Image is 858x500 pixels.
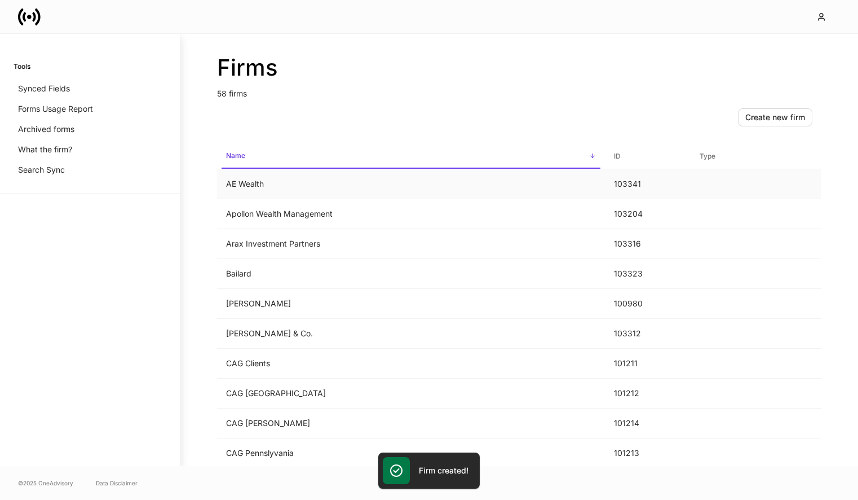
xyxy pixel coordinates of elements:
[96,479,138,488] a: Data Disclaimer
[226,150,245,161] h6: Name
[605,259,691,289] td: 103323
[609,145,686,168] span: ID
[695,145,817,168] span: Type
[605,169,691,199] td: 103341
[217,379,605,409] td: CAG [GEOGRAPHIC_DATA]
[217,409,605,438] td: CAG [PERSON_NAME]
[217,199,605,229] td: Apollon Wealth Management
[18,144,72,155] p: What the firm?
[18,83,70,94] p: Synced Fields
[18,103,93,115] p: Forms Usage Report
[745,112,805,123] div: Create new firm
[217,229,605,259] td: Arax Investment Partners
[605,229,691,259] td: 103316
[605,319,691,349] td: 103312
[614,151,621,161] h6: ID
[217,319,605,349] td: [PERSON_NAME] & Co.
[18,479,73,488] span: © 2025 OneAdvisory
[217,54,821,81] h2: Firms
[14,139,166,160] a: What the firm?
[217,81,821,99] p: 58 firms
[217,349,605,379] td: CAG Clients
[605,409,691,438] td: 101214
[217,169,605,199] td: AE Wealth
[605,289,691,319] td: 100980
[18,124,74,135] p: Archived forms
[222,144,600,169] span: Name
[14,119,166,139] a: Archived forms
[419,465,468,476] h5: Firm created!
[738,108,812,126] button: Create new firm
[14,78,166,99] a: Synced Fields
[605,199,691,229] td: 103204
[217,289,605,319] td: [PERSON_NAME]
[605,379,691,409] td: 101212
[605,349,691,379] td: 101211
[14,61,30,72] h6: Tools
[14,99,166,119] a: Forms Usage Report
[217,259,605,289] td: Bailard
[14,160,166,180] a: Search Sync
[217,438,605,468] td: CAG Pennslyvania
[700,151,715,161] h6: Type
[605,438,691,468] td: 101213
[18,164,65,176] p: Search Sync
